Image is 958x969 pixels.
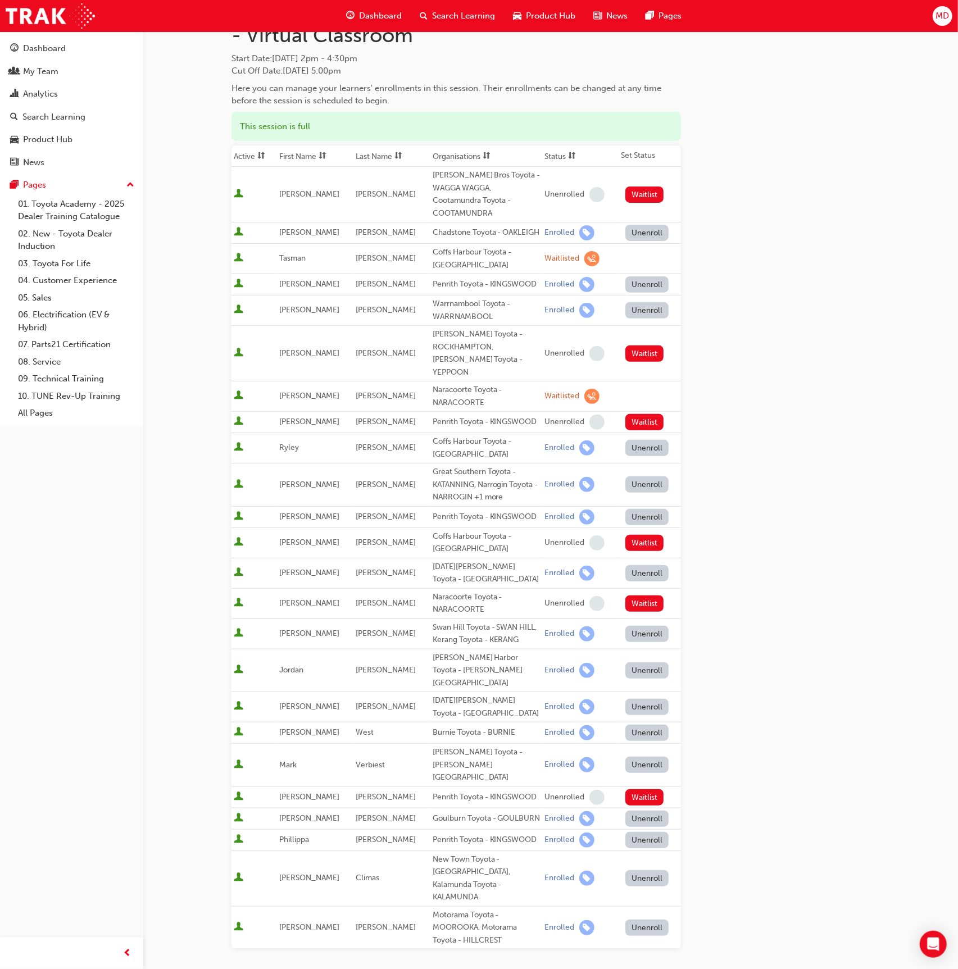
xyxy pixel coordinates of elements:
span: User is active [234,834,243,845]
span: pages-icon [646,9,654,23]
span: learningRecordVerb_NONE-icon [589,535,605,551]
span: learningRecordVerb_ENROLL-icon [579,440,594,456]
span: [PERSON_NAME] [279,873,339,882]
span: guage-icon [10,44,19,54]
span: Climas [356,873,379,882]
span: User is active [234,279,243,290]
span: Product Hub [526,10,575,22]
span: sorting-icon [483,152,491,161]
div: My Team [23,65,58,78]
div: Enrolled [545,279,575,290]
span: [DATE] 2pm - 4:30pm [272,53,357,63]
span: Jordan [279,665,303,675]
button: Unenroll [625,725,669,741]
div: [PERSON_NAME] Bros Toyota - WAGGA WAGGA, Cootamundra Toyota - COOTAMUNDRA [433,169,541,220]
span: [PERSON_NAME] [279,305,339,315]
span: learningRecordVerb_ENROLL-icon [579,920,594,935]
span: User is active [234,442,243,453]
div: Here you can manage your learners' enrollments in this session. Their enrollments can be changed ... [231,82,681,107]
span: User is active [234,304,243,316]
div: Waitlisted [545,253,580,264]
div: Enrolled [545,835,575,845]
span: West [356,727,374,737]
a: Trak [6,3,95,29]
div: This session is full [231,112,681,142]
a: 04. Customer Experience [13,272,139,289]
span: learningRecordVerb_ENROLL-icon [579,277,594,292]
a: Product Hub [4,129,139,150]
div: Analytics [23,88,58,101]
span: learningRecordVerb_ENROLL-icon [579,303,594,318]
div: Enrolled [545,922,575,933]
div: Goulburn Toyota - GOULBURN [433,812,541,825]
div: Enrolled [545,443,575,453]
span: Verbiest [356,760,385,770]
a: pages-iconPages [637,4,691,28]
div: Unenrolled [545,417,585,427]
span: [PERSON_NAME] [279,727,339,737]
a: Dashboard [4,38,139,59]
span: car-icon [513,9,521,23]
span: User is active [234,416,243,427]
div: Naracoorte Toyota - NARACOORTE [433,591,541,616]
button: Unenroll [625,870,669,886]
span: News [606,10,628,22]
span: [PERSON_NAME] [356,417,416,426]
span: guage-icon [346,9,355,23]
button: Waitlist [625,789,664,806]
div: Enrolled [545,512,575,522]
span: [PERSON_NAME] [279,512,339,521]
div: [PERSON_NAME] Toyota - ROCKHAMPTON, [PERSON_NAME] Toyota - YEPPOON [433,328,541,379]
div: Enrolled [545,727,575,738]
span: learningRecordVerb_ENROLL-icon [579,832,594,848]
button: Unenroll [625,662,669,679]
span: Start Date : [231,52,681,65]
span: User is active [234,479,243,490]
span: [PERSON_NAME] [356,279,416,289]
span: User is active [234,791,243,803]
a: Search Learning [4,107,139,128]
div: Dashboard [23,42,66,55]
span: up-icon [126,178,134,193]
span: User is active [234,511,243,522]
div: Enrolled [545,228,575,238]
div: Swan Hill Toyota - SWAN HILL, Kerang Toyota - KERANG [433,621,541,647]
button: Unenroll [625,440,669,456]
span: Mark [279,760,297,770]
span: learningRecordVerb_ENROLL-icon [579,663,594,678]
span: Dashboard [359,10,402,22]
span: learningRecordVerb_ENROLL-icon [579,699,594,715]
span: [PERSON_NAME] [356,835,416,844]
a: 08. Service [13,353,139,371]
button: Pages [4,175,139,195]
a: 03. Toyota For Life [13,255,139,272]
span: [PERSON_NAME] [279,189,339,199]
span: learningRecordVerb_ENROLL-icon [579,566,594,581]
div: Enrolled [545,702,575,712]
th: Toggle SortBy [430,145,543,167]
a: guage-iconDashboard [337,4,411,28]
div: Enrolled [545,665,575,676]
span: learningRecordVerb_NONE-icon [589,790,605,805]
div: Enrolled [545,305,575,316]
button: Waitlist [625,595,664,612]
button: Waitlist [625,186,664,203]
span: pages-icon [10,180,19,190]
span: learningRecordVerb_WAITLIST-icon [584,389,600,404]
div: Enrolled [545,479,575,490]
a: 09. Technical Training [13,370,139,388]
div: Unenrolled [545,598,585,609]
div: Unenrolled [545,348,585,359]
th: Set Status [619,145,681,167]
button: Unenroll [625,276,669,293]
span: sorting-icon [569,152,576,161]
a: Analytics [4,84,139,104]
span: [PERSON_NAME] [279,813,339,823]
span: [PERSON_NAME] [279,702,339,711]
span: [PERSON_NAME] [356,391,416,401]
span: Pages [659,10,682,22]
button: MD [933,6,952,26]
a: 01. Toyota Academy - 2025 Dealer Training Catalogue [13,195,139,225]
span: User is active [234,813,243,824]
a: news-iconNews [584,4,637,28]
